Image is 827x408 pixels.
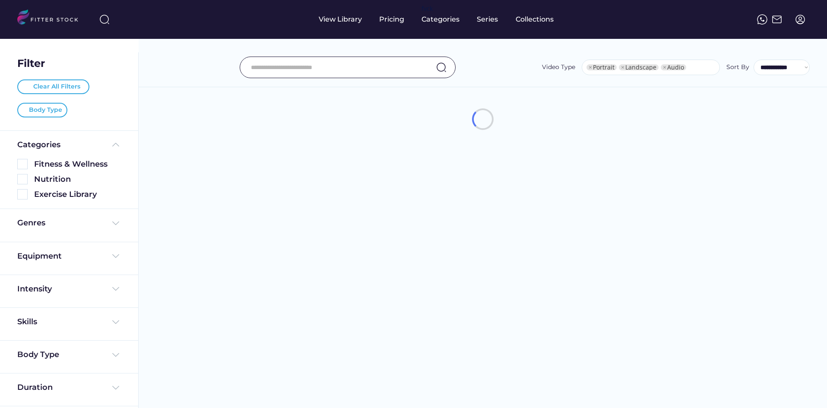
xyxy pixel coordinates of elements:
img: Frame%20%285%29.svg [111,139,121,150]
div: Pricing [379,15,404,24]
div: Filter [17,56,45,71]
div: Categories [17,139,60,150]
img: Rectangle%205126.svg [17,159,28,169]
div: Video Type [542,63,575,72]
img: profile-circle.svg [795,14,805,25]
div: Series [477,15,498,24]
div: Fitness & Wellness [34,159,121,170]
img: Frame%20%284%29.svg [111,383,121,393]
div: Intensity [17,284,52,294]
img: meteor-icons_whatsapp%20%281%29.svg [757,14,767,25]
div: Collections [516,15,554,24]
img: Frame%20%284%29.svg [111,350,121,360]
span: × [663,64,666,70]
div: Genres [17,218,45,228]
img: yH5BAEAAAAALAAAAAABAAEAAAIBRAA7 [27,85,30,89]
img: Frame%20%284%29.svg [111,218,121,228]
div: Duration [17,382,53,393]
div: Skills [17,316,39,327]
img: Frame%20%284%29.svg [111,284,121,294]
img: search-normal.svg [436,62,447,73]
div: Sort By [726,63,749,72]
img: Frame%20%284%29.svg [111,251,121,261]
div: Exercise Library [34,189,121,200]
li: Landscape [619,64,659,70]
div: Body Type [29,106,62,114]
img: Rectangle%205126.svg [17,174,28,184]
img: Frame%2051.svg [772,14,782,25]
div: Categories [421,15,459,24]
span: × [589,64,592,70]
div: Body Type [17,349,59,360]
img: LOGO.svg [17,9,86,27]
div: Equipment [17,251,62,262]
span: × [621,64,624,70]
div: View Library [319,15,362,24]
div: Clear All Filters [33,82,80,91]
div: fvck [421,4,433,13]
li: Portrait [586,64,617,70]
img: Frame%20%284%29.svg [111,317,121,327]
img: Rectangle%205126.svg [17,189,28,199]
div: Nutrition [34,174,121,185]
img: search-normal%203.svg [99,14,110,25]
li: Audio [661,64,686,70]
img: yH5BAEAAAAALAAAAAABAAEAAAIBRAA7 [22,108,26,112]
